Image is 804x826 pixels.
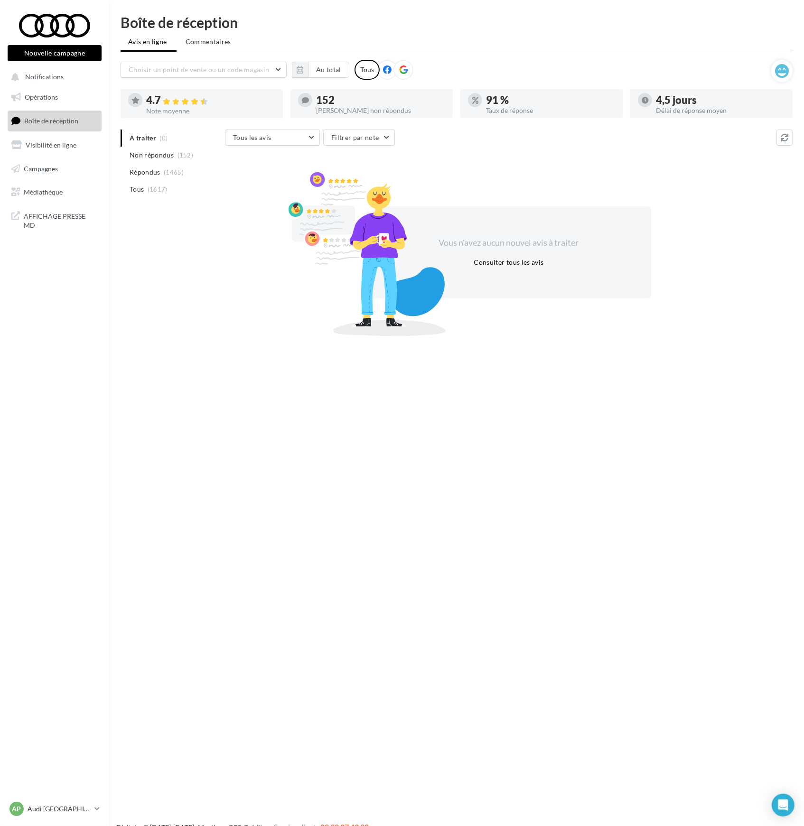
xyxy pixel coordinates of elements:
[8,800,102,818] a: AP Audi [GEOGRAPHIC_DATA] 17
[292,62,349,78] button: Au total
[164,168,184,176] span: (1465)
[772,794,795,817] div: Open Intercom Messenger
[6,87,103,107] a: Opérations
[8,45,102,61] button: Nouvelle campagne
[25,93,58,101] span: Opérations
[178,151,194,159] span: (152)
[486,107,615,114] div: Taux de réponse
[323,130,395,146] button: Filtrer par note
[28,804,91,814] p: Audi [GEOGRAPHIC_DATA] 17
[186,37,231,46] span: Commentaires
[225,130,320,146] button: Tous les avis
[6,182,103,202] a: Médiathèque
[121,15,793,29] div: Boîte de réception
[470,257,547,268] button: Consulter tous les avis
[308,62,349,78] button: Au total
[24,210,98,230] span: AFFICHAGE PRESSE MD
[130,167,160,177] span: Répondus
[129,65,269,74] span: Choisir un point de vente ou un code magasin
[656,107,785,114] div: Délai de réponse moyen
[12,804,21,814] span: AP
[24,188,63,196] span: Médiathèque
[6,206,103,234] a: AFFICHAGE PRESSE MD
[355,60,380,80] div: Tous
[316,95,445,105] div: 152
[25,73,64,81] span: Notifications
[130,150,174,160] span: Non répondus
[130,185,144,194] span: Tous
[486,95,615,105] div: 91 %
[6,111,103,131] a: Boîte de réception
[146,108,275,114] div: Note moyenne
[6,159,103,179] a: Campagnes
[121,62,287,78] button: Choisir un point de vente ou un code magasin
[316,107,445,114] div: [PERSON_NAME] non répondus
[24,164,58,172] span: Campagnes
[6,135,103,155] a: Visibilité en ligne
[427,237,590,249] div: Vous n'avez aucun nouvel avis à traiter
[656,95,785,105] div: 4,5 jours
[24,117,78,125] span: Boîte de réception
[146,95,275,106] div: 4.7
[26,141,76,149] span: Visibilité en ligne
[233,133,271,141] span: Tous les avis
[148,186,168,193] span: (1617)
